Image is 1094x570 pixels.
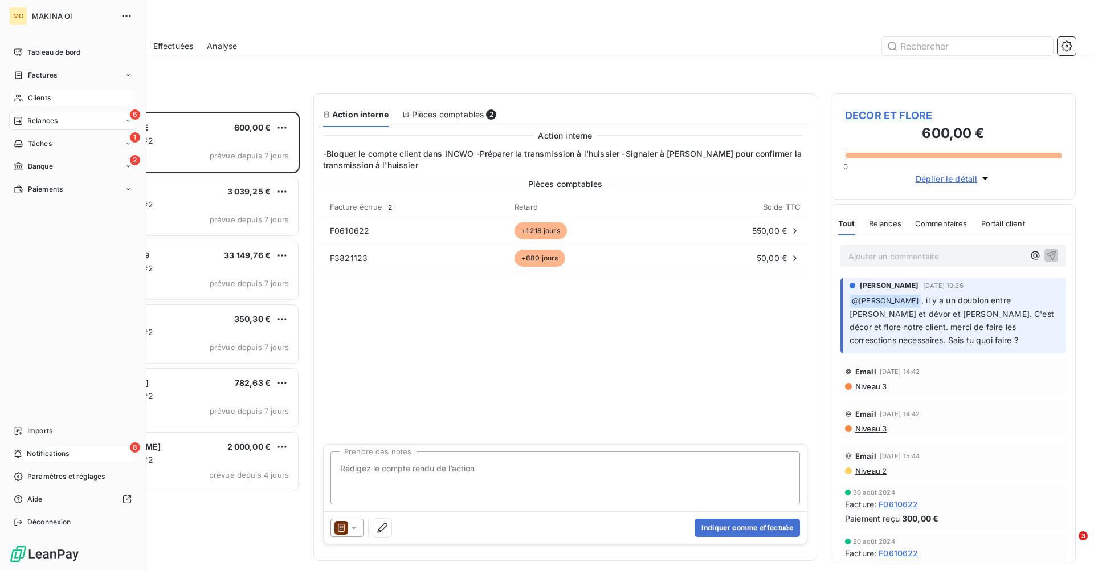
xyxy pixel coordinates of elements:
[130,109,140,120] span: 6
[515,250,565,267] span: +680 jours
[385,202,395,212] span: 2
[28,184,63,194] span: Paiements
[28,70,57,80] span: Factures
[234,123,271,132] span: 600,00 €
[130,442,140,453] span: 8
[915,219,968,228] span: Commentaires
[854,466,887,475] span: Niveau 2
[28,161,53,172] span: Banque
[855,409,876,418] span: Email
[515,202,538,211] span: Retard
[845,512,900,524] span: Paiement reçu
[912,172,995,185] button: Déplier le détail
[845,547,876,559] span: Facture :
[855,367,876,376] span: Email
[902,512,938,524] span: 300,00 €
[486,109,496,120] span: 2
[27,449,69,459] span: Notifications
[1055,531,1083,559] iframe: Intercom live chat
[665,253,801,264] div: 50,00 €
[860,280,919,291] span: [PERSON_NAME]
[130,132,140,142] span: 1
[880,368,920,375] span: [DATE] 14:42
[528,178,603,190] span: Pièces comptables
[845,108,1062,123] span: DECOR ET FLORE
[843,162,848,171] span: 0
[330,253,368,263] span: F3821123
[854,382,887,391] span: Niveau 3
[850,295,1056,345] span: , il y a un doublon entre [PERSON_NAME] et dévor et [PERSON_NAME]. C'est décor et flore notre cli...
[763,202,801,211] span: Solde TTC
[695,519,800,537] button: Indiquer comme effectuée
[27,494,43,504] span: Aide
[850,295,921,308] span: @ [PERSON_NAME]
[879,498,918,510] span: F0610622
[27,471,105,482] span: Paramètres et réglages
[27,116,58,126] span: Relances
[845,123,1062,146] h3: 600,00 €
[402,109,496,120] div: Pièces comptables
[28,93,51,103] span: Clients
[880,453,920,459] span: [DATE] 15:44
[323,148,807,171] span: -Bloquer le compte client dans INCWO -Préparer la transmission à l'huissier -Signaler à [PERSON_N...
[845,498,876,510] span: Facture :
[55,112,300,570] div: grid
[227,186,271,196] span: 3 039,25 €
[330,202,382,211] span: Facture échue
[1079,531,1088,540] span: 3
[210,279,289,288] span: prévue depuis 7 jours
[923,282,964,289] span: [DATE] 10:26
[32,11,114,21] span: MAKINA OI
[981,219,1025,228] span: Portail client
[916,173,978,185] span: Déplier le détail
[27,517,71,527] span: Déconnexion
[235,378,271,388] span: 782,63 €
[853,538,895,545] span: 20 août 2024
[880,410,920,417] span: [DATE] 14:42
[210,215,289,224] span: prévue depuis 7 jours
[538,129,592,141] span: Action interne
[28,139,52,149] span: Tâches
[224,250,271,260] span: 33 149,76 €
[879,547,918,559] span: F0610622
[210,406,289,416] span: prévue depuis 7 jours
[665,225,801,237] div: 550,00 €
[27,47,80,58] span: Tableau de bord
[209,470,289,479] span: prévue depuis 4 jours
[27,426,52,436] span: Imports
[882,37,1053,55] input: Rechercher
[207,40,237,52] span: Analyse
[515,222,567,239] span: +1 218 jours
[227,442,271,451] span: 2 000,00 €
[330,226,369,235] span: F0610622
[153,40,194,52] span: Effectuées
[854,424,887,433] span: Niveau 3
[853,489,895,496] span: 30 août 2024
[234,314,271,324] span: 350,30 €
[855,451,876,461] span: Email
[9,490,136,508] a: Aide
[9,7,27,25] div: MO
[9,545,80,563] img: Logo LeanPay
[130,155,140,165] span: 2
[210,343,289,352] span: prévue depuis 7 jours
[210,151,289,160] span: prévue depuis 7 jours
[838,219,855,228] span: Tout
[323,109,389,120] div: Action interne
[869,219,901,228] span: Relances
